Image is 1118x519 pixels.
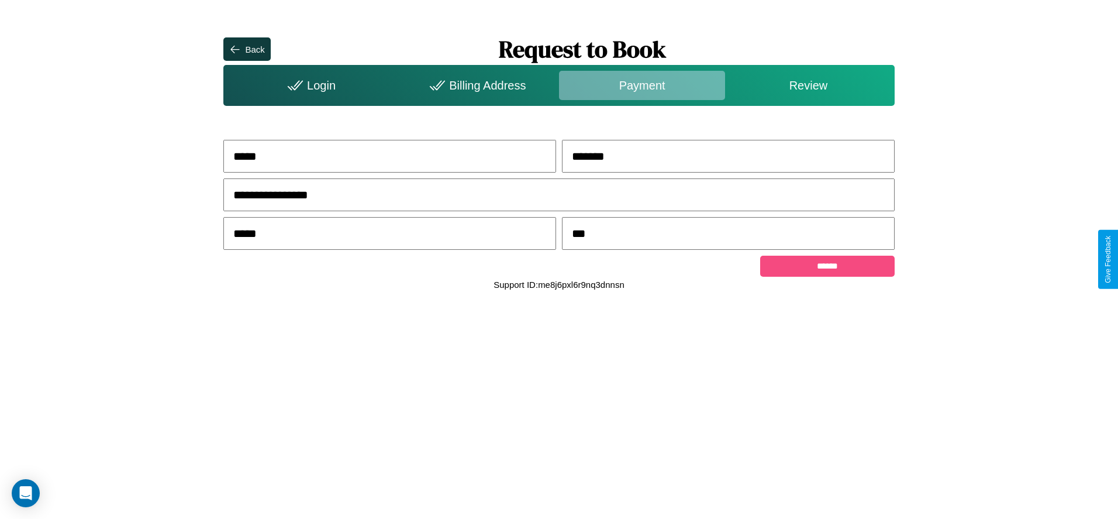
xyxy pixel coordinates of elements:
h1: Request to Book [271,33,895,65]
div: Back [245,44,264,54]
div: Review [725,71,891,100]
p: Support ID: me8j6pxl6r9nq3dnnsn [494,277,624,293]
div: Billing Address [393,71,559,100]
div: Open Intercom Messenger [12,479,40,507]
button: Back [223,37,270,61]
div: Payment [559,71,725,100]
div: Give Feedback [1104,236,1112,283]
div: Login [226,71,392,100]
